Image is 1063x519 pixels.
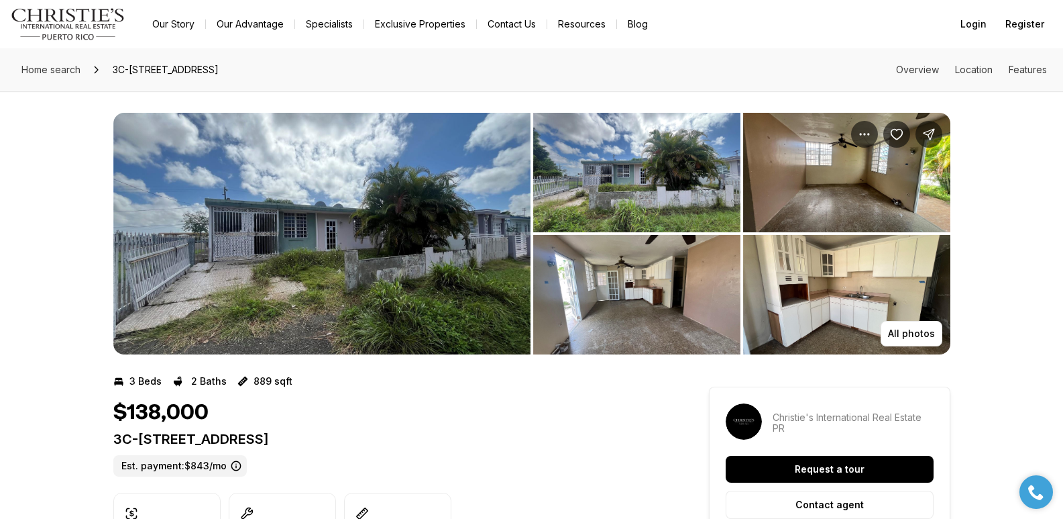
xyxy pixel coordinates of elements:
[129,376,162,387] p: 3 Beds
[888,328,935,339] p: All photos
[883,121,910,148] button: Save Property: 3C-21 Monaco St VILLA DEL REY
[881,321,942,346] button: All photos
[533,113,740,232] button: View image gallery
[997,11,1052,38] button: Register
[113,113,530,355] button: View image gallery
[1005,19,1044,30] span: Register
[142,15,205,34] a: Our Story
[533,113,950,355] li: 2 of 5
[113,113,530,355] li: 1 of 5
[795,464,864,475] p: Request a tour
[295,15,363,34] a: Specialists
[113,455,247,477] label: Est. payment: $843/mo
[960,19,987,30] span: Login
[896,64,1047,75] nav: Page section menu
[191,376,227,387] p: 2 Baths
[364,15,476,34] a: Exclusive Properties
[11,8,125,40] img: logo
[254,376,292,387] p: 889 sqft
[915,121,942,148] button: Share Property: 3C-21 Monaco St VILLA DEL REY
[113,431,661,447] p: 3C-[STREET_ADDRESS]
[113,400,209,426] h1: $138,000
[743,235,950,355] button: View image gallery
[21,64,80,75] span: Home search
[955,64,993,75] a: Skip to: Location
[617,15,659,34] a: Blog
[477,15,547,34] button: Contact Us
[773,412,934,434] p: Christie's International Real Estate PR
[952,11,995,38] button: Login
[533,235,740,355] button: View image gallery
[16,59,86,81] a: Home search
[896,64,939,75] a: Skip to: Overview
[851,121,878,148] button: Property options
[743,113,950,232] button: View image gallery
[726,491,934,519] button: Contact agent
[1009,64,1047,75] a: Skip to: Features
[547,15,616,34] a: Resources
[113,113,950,355] div: Listing Photos
[107,59,224,81] span: 3C-[STREET_ADDRESS]
[726,456,934,483] button: Request a tour
[206,15,294,34] a: Our Advantage
[795,500,864,510] p: Contact agent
